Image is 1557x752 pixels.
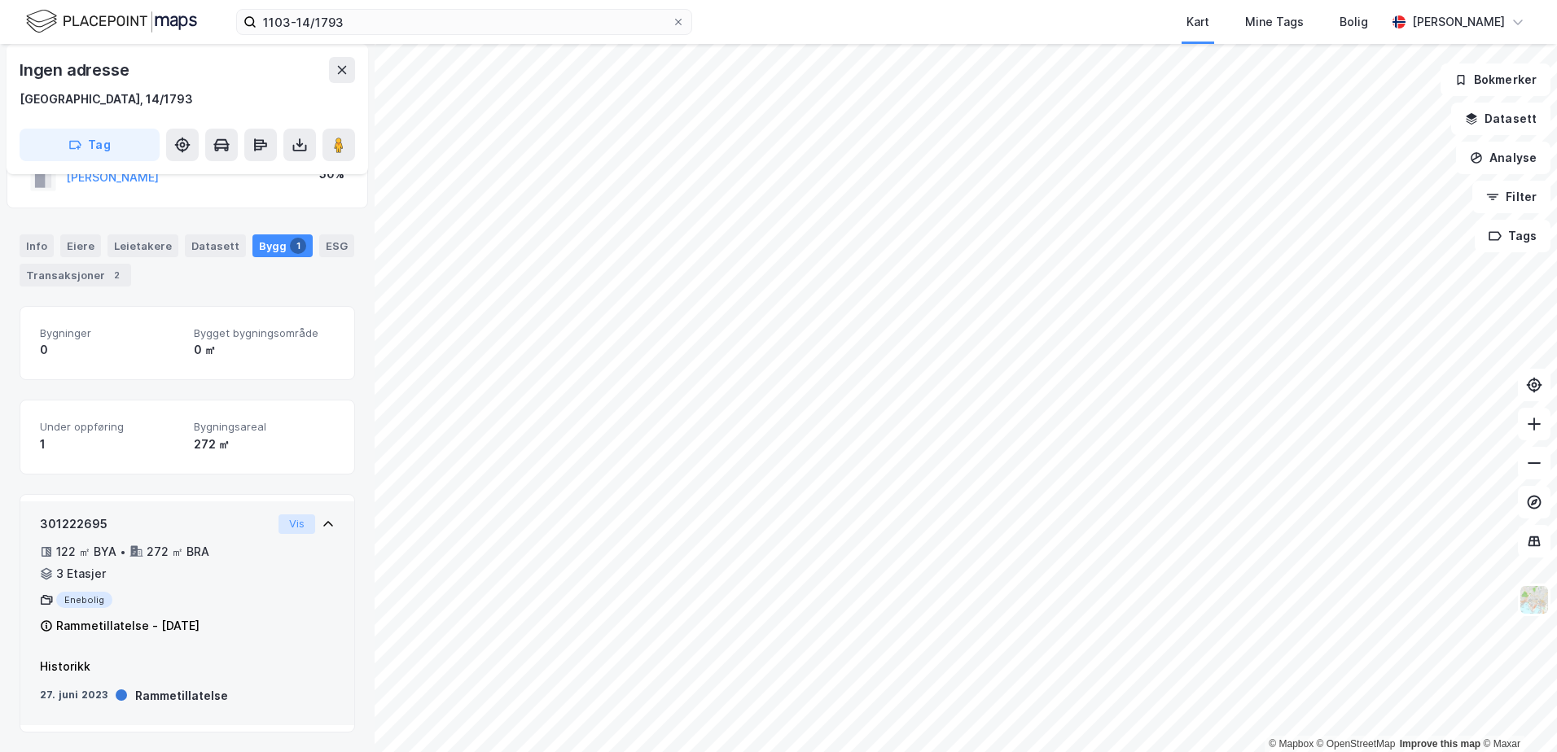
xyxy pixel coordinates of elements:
[40,326,181,340] span: Bygninger
[40,514,272,534] div: 301222695
[1317,738,1396,750] a: OpenStreetMap
[1456,142,1550,174] button: Analyse
[40,435,181,454] div: 1
[108,267,125,283] div: 2
[147,542,209,562] div: 272 ㎡ BRA
[194,326,335,340] span: Bygget bygningsområde
[1412,12,1505,32] div: [PERSON_NAME]
[1340,12,1368,32] div: Bolig
[20,129,160,161] button: Tag
[194,420,335,434] span: Bygningsareal
[1476,674,1557,752] iframe: Chat Widget
[1441,63,1550,96] button: Bokmerker
[257,10,672,34] input: Søk på adresse, matrikkel, gårdeiere, leietakere eller personer
[252,234,313,257] div: Bygg
[20,264,131,286] div: Transaksjoner
[56,616,200,636] div: Rammetillatelse - [DATE]
[107,234,178,257] div: Leietakere
[1475,220,1550,252] button: Tags
[56,542,116,562] div: 122 ㎡ BYA
[40,340,181,360] div: 0
[20,57,132,83] div: Ingen adresse
[1245,12,1304,32] div: Mine Tags
[1519,584,1550,615] img: Z
[40,657,335,676] div: Historikk
[40,688,108,702] div: 27. juni 2023
[120,545,126,558] div: •
[319,234,354,257] div: ESG
[56,564,106,584] div: 3 Etasjer
[1472,181,1550,213] button: Filter
[185,234,246,257] div: Datasett
[1400,738,1480,750] a: Improve this map
[60,234,101,257] div: Eiere
[1269,738,1314,750] a: Mapbox
[194,340,335,360] div: 0 ㎡
[194,435,335,454] div: 272 ㎡
[20,234,54,257] div: Info
[290,238,306,254] div: 1
[1186,12,1209,32] div: Kart
[20,90,193,109] div: [GEOGRAPHIC_DATA], 14/1793
[1476,674,1557,752] div: Kontrollprogram for chat
[26,7,197,36] img: logo.f888ab2527a4732fd821a326f86c7f29.svg
[40,420,181,434] span: Under oppføring
[135,686,228,706] div: Rammetillatelse
[1451,103,1550,135] button: Datasett
[279,514,315,534] button: Vis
